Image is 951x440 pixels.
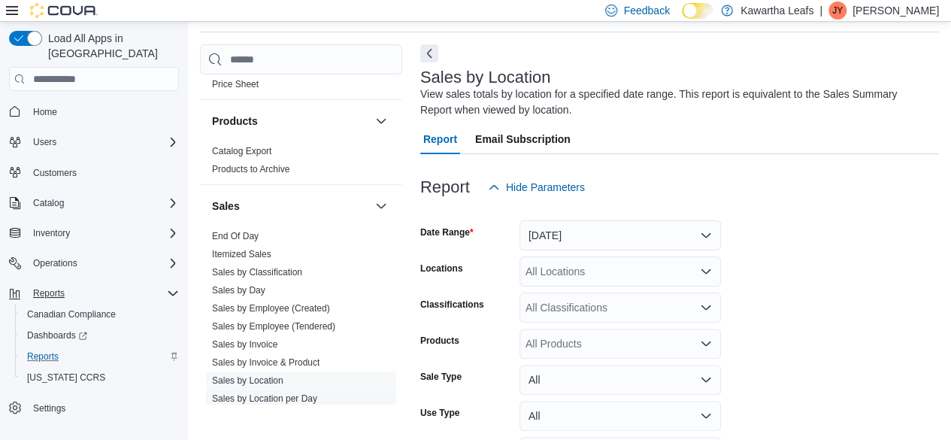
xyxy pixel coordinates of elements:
[33,257,77,269] span: Operations
[372,112,390,130] button: Products
[3,223,185,244] button: Inventory
[27,372,105,384] span: [US_STATE] CCRS
[212,199,369,214] button: Sales
[741,2,813,20] p: Kawartha Leafs
[519,220,721,250] button: [DATE]
[700,266,712,278] button: Open list of options
[212,357,320,368] a: Sales by Invoice & Product
[420,68,551,86] h3: Sales by Location
[482,172,591,202] button: Hide Parameters
[3,397,185,419] button: Settings
[27,399,71,417] a: Settings
[42,31,179,61] span: Load All Apps in [GEOGRAPHIC_DATA]
[33,402,65,414] span: Settings
[212,231,259,241] a: End Of Day
[212,79,259,90] a: Price Sheet
[212,339,277,350] a: Sales by Invoice
[27,133,62,151] button: Users
[21,305,122,323] a: Canadian Compliance
[27,164,83,182] a: Customers
[15,367,185,388] button: [US_STATE] CCRS
[27,103,63,121] a: Home
[15,304,185,325] button: Canadian Compliance
[212,114,369,129] button: Products
[372,197,390,215] button: Sales
[33,136,56,148] span: Users
[420,335,459,347] label: Products
[212,375,283,386] a: Sales by Location
[475,124,571,154] span: Email Subscription
[212,302,330,314] span: Sales by Employee (Created)
[212,199,240,214] h3: Sales
[519,401,721,431] button: All
[700,302,712,314] button: Open list of options
[832,2,843,20] span: JY
[853,2,939,20] p: [PERSON_NAME]
[212,393,317,405] span: Sales by Location per Day
[21,347,179,366] span: Reports
[700,338,712,350] button: Open list of options
[21,347,65,366] a: Reports
[212,114,258,129] h3: Products
[682,19,683,20] span: Dark Mode
[212,338,277,350] span: Sales by Invoice
[27,224,179,242] span: Inventory
[33,287,65,299] span: Reports
[30,3,98,18] img: Cova
[212,375,283,387] span: Sales by Location
[3,283,185,304] button: Reports
[212,303,330,314] a: Sales by Employee (Created)
[27,102,179,120] span: Home
[27,163,179,182] span: Customers
[212,78,259,90] span: Price Sheet
[33,167,77,179] span: Customers
[3,193,185,214] button: Catalog
[21,369,111,387] a: [US_STATE] CCRS
[212,163,289,175] span: Products to Archive
[200,75,402,99] div: Pricing
[33,106,57,118] span: Home
[420,226,474,238] label: Date Range
[21,305,179,323] span: Canadian Compliance
[21,326,179,344] span: Dashboards
[828,2,847,20] div: James Yin
[212,266,302,278] span: Sales by Classification
[27,133,179,151] span: Users
[27,224,76,242] button: Inventory
[420,178,470,196] h3: Report
[200,142,402,184] div: Products
[212,249,271,259] a: Itemized Sales
[3,100,185,122] button: Home
[21,369,179,387] span: Washington CCRS
[420,262,463,275] label: Locations
[420,86,931,118] div: View sales totals by location for a specified date range. This report is equivalent to the Sales ...
[21,326,93,344] a: Dashboards
[212,320,335,332] span: Sales by Employee (Tendered)
[420,44,438,62] button: Next
[33,197,64,209] span: Catalog
[27,194,179,212] span: Catalog
[27,329,87,341] span: Dashboards
[819,2,822,20] p: |
[3,253,185,274] button: Operations
[27,399,179,417] span: Settings
[27,254,83,272] button: Operations
[212,145,271,157] span: Catalog Export
[33,227,70,239] span: Inventory
[212,284,265,296] span: Sales by Day
[27,254,179,272] span: Operations
[623,3,669,18] span: Feedback
[15,325,185,346] a: Dashboards
[420,407,459,419] label: Use Type
[506,180,585,195] span: Hide Parameters
[212,164,289,174] a: Products to Archive
[27,284,71,302] button: Reports
[423,124,457,154] span: Report
[212,393,317,404] a: Sales by Location per Day
[15,346,185,367] button: Reports
[27,194,70,212] button: Catalog
[682,3,713,19] input: Dark Mode
[420,371,462,383] label: Sale Type
[212,285,265,296] a: Sales by Day
[212,267,302,278] a: Sales by Classification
